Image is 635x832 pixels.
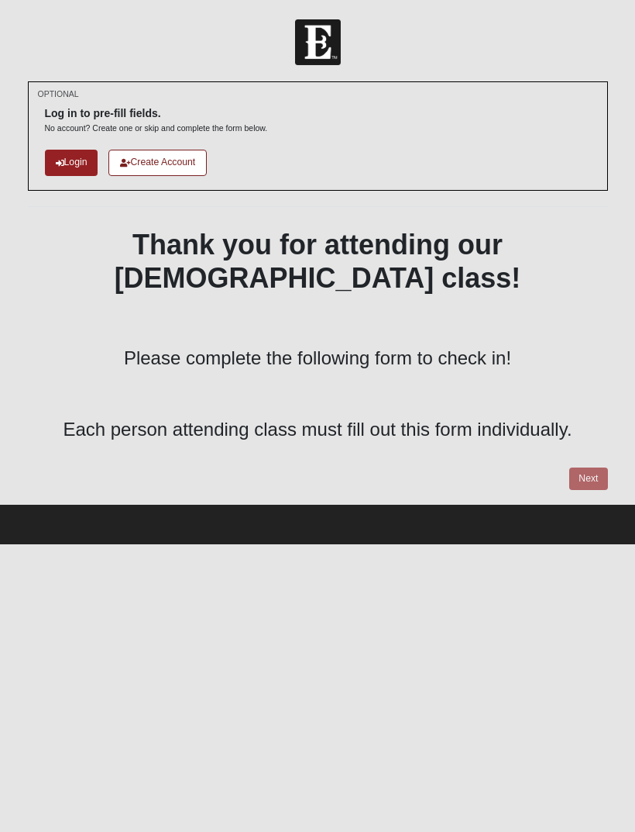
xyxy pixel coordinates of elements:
[115,229,521,294] b: Thank you for attending our [DEMOGRAPHIC_DATA] class!
[63,419,571,440] span: Each person attending class must fill out this form individually.
[45,107,268,120] h6: Log in to pre-fill fields.
[45,150,98,175] a: Login
[124,347,511,368] span: Please complete the following form to check in!
[295,19,341,65] img: Church of Eleven22 Logo
[108,150,207,175] a: Create Account
[45,123,268,134] p: No account? Create one or skip and complete the form below.
[38,88,79,100] small: OPTIONAL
